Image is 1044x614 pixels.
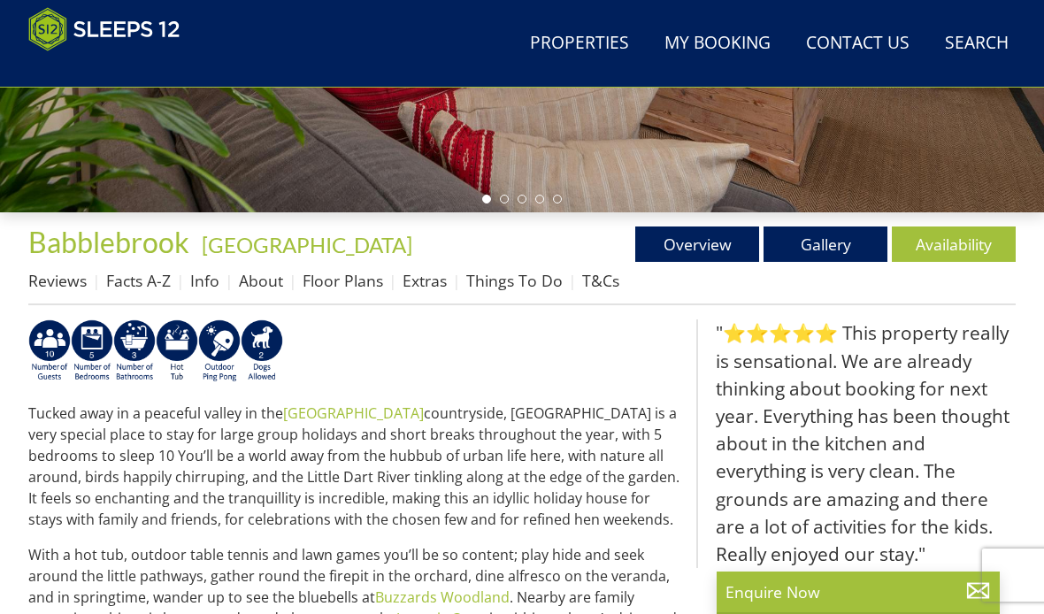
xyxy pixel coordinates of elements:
a: Gallery [764,226,887,262]
p: Enquire Now [725,580,991,603]
iframe: Customer reviews powered by Trustpilot [19,62,205,77]
a: Babblebrook [28,225,195,259]
blockquote: "⭐⭐⭐⭐⭐ This property really is sensational. We are already thinking about booking for next year. ... [696,319,1016,568]
a: Buzzards Woodland [375,587,510,607]
p: Tucked away in a peaceful valley in the countryside, [GEOGRAPHIC_DATA] is a very special place to... [28,403,682,530]
img: AD_4nXdaPPVZLE8gqXsknEa6jw0jiAavm4ajxI0EGf5-DrMikjhsEcIMOai9y83dpLVSHDLczHG0SJQyGTtCU2fmByrFaNJVL... [113,319,156,383]
a: About [239,270,283,291]
a: Floor Plans [303,270,383,291]
a: Extras [403,270,447,291]
a: Info [190,270,219,291]
a: [GEOGRAPHIC_DATA] [283,403,424,423]
a: Reviews [28,270,87,291]
img: AD_4nXcpX5uDwed6-YChlrI2BYOgXwgg3aqYHOhRm0XfZB-YtQW2NrmeCr45vGAfVKUq4uWnc59ZmEsEzoF5o39EWARlT1ewO... [156,319,198,383]
a: Overview [635,226,759,262]
img: AD_4nXe7_8LrJK20fD9VNWAdfykBvHkWcczWBt5QOadXbvIwJqtaRaRf-iI0SeDpMmH1MdC9T1Vy22FMXzzjMAvSuTB5cJ7z5... [241,319,283,383]
a: My Booking [657,24,778,64]
a: Facts A-Z [106,270,171,291]
img: AD_4nXerl6hXNfrYu2eQtJNDSxmRbgRjFwWwhDm3nBwINHQqkmKsxSQKIzWGRkSPVn45dQq4hWOgzygI47LTDfjAatvBpmoml... [198,319,241,383]
a: Search [938,24,1016,64]
a: Availability [892,226,1016,262]
a: Things To Do [466,270,563,291]
img: Sleeps 12 [28,7,180,51]
a: Properties [523,24,636,64]
img: AD_4nXc2OHkzCvuyIn9t8NrU6KhriveoI8vg2dqaASmk4vAPY9HK3K-ZSIcLdKEC29rBAib8zmhfvuavumeY4EerzgJQG6vdk... [71,319,113,383]
span: Babblebrook [28,225,189,259]
img: AD_4nXdfGW3ytMvJKpO5zfXfBsOVe-q16C4e0jPKn368u0D8kP2hGz-9-CEsxr8YurjaTnrSt8tVhAr_EFZXQOtsXo6l3Rjyr... [28,319,71,383]
a: Contact Us [799,24,917,64]
a: T&Cs [582,270,619,291]
a: [GEOGRAPHIC_DATA] [202,232,412,257]
span: - [195,232,412,257]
